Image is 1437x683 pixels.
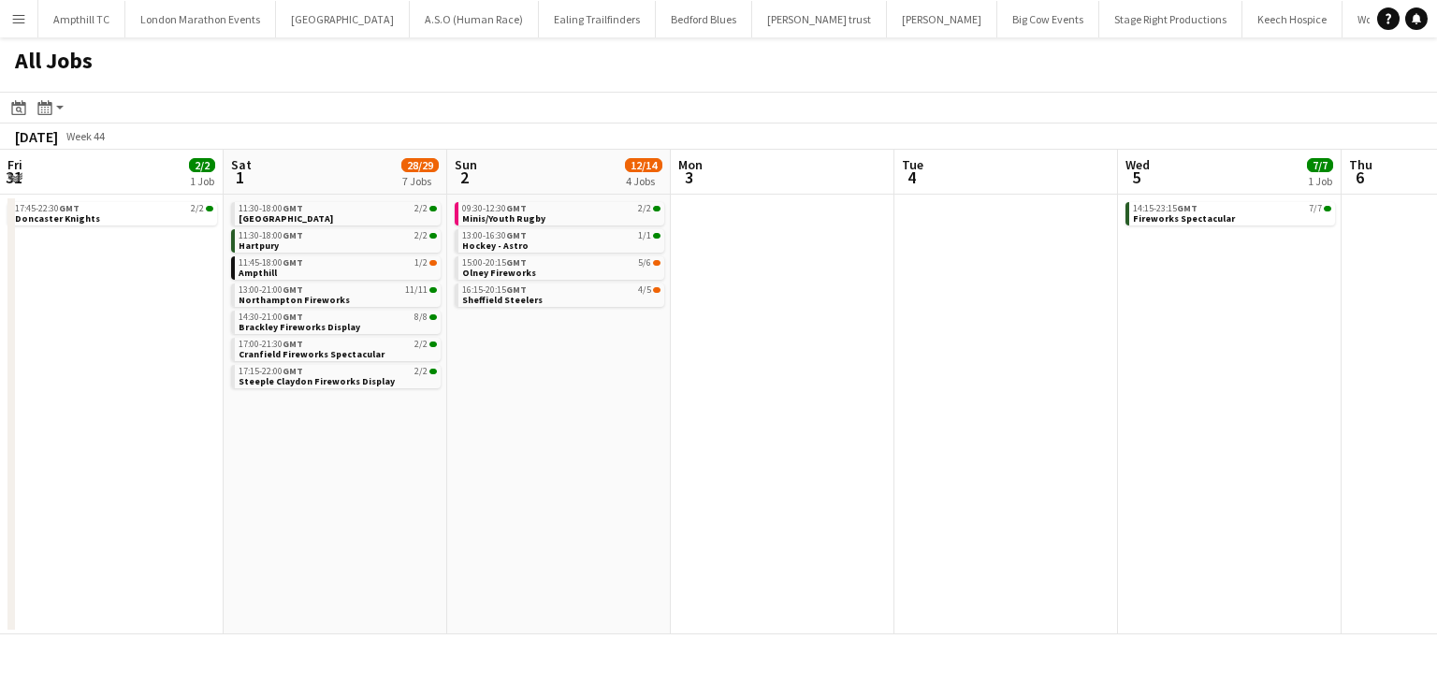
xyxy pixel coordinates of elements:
[276,1,410,37] button: [GEOGRAPHIC_DATA]
[462,229,660,251] a: 13:00-16:30GMT1/1Hockey - Astro
[239,294,350,306] span: Northampton Fireworks
[239,311,437,332] a: 14:30-21:00GMT8/8Brackley Fireworks Display
[125,1,276,37] button: London Marathon Events
[239,321,360,333] span: Brackley Fireworks Display
[506,283,527,296] span: GMT
[239,202,437,224] a: 11:30-18:00GMT2/2[GEOGRAPHIC_DATA]
[462,283,660,305] a: 16:15-20:15GMT4/5Sheffield Steelers
[462,256,660,278] a: 15:00-20:15GMT5/6Olney Fireworks
[239,338,437,359] a: 17:00-21:30GMT2/2Cranfield Fireworks Spectacular
[462,285,527,295] span: 16:15-20:15
[414,367,428,376] span: 2/2
[38,1,125,37] button: Ampthill TC
[638,231,651,240] span: 1/1
[231,229,441,256] div: 11:30-18:00GMT2/2Hartpury
[239,285,303,295] span: 13:00-21:00
[429,206,437,211] span: 2/2
[7,202,217,229] div: 17:45-22:30GMT2/2Doncaster Knights
[15,202,213,224] a: 17:45-22:30GMT2/2Doncaster Knights
[402,174,438,188] div: 7 Jobs
[429,341,437,347] span: 2/2
[997,1,1099,37] button: Big Cow Events
[15,212,100,225] span: Doncaster Knights
[414,340,428,349] span: 2/2
[1125,202,1335,229] div: 14:15-23:15GMT7/7Fireworks Spectacular
[283,283,303,296] span: GMT
[239,256,437,278] a: 11:45-18:00GMT1/2Ampthill
[239,340,303,349] span: 17:00-21:30
[638,204,651,213] span: 2/2
[1349,156,1372,173] span: Thu
[656,1,752,37] button: Bedford Blues
[239,231,303,240] span: 11:30-18:00
[653,260,660,266] span: 5/6
[1308,174,1332,188] div: 1 Job
[455,156,477,173] span: Sun
[239,267,277,279] span: Ampthill
[462,258,527,268] span: 15:00-20:15
[401,158,439,172] span: 28/29
[5,167,22,188] span: 31
[414,231,428,240] span: 2/2
[902,156,923,173] span: Tue
[678,156,703,173] span: Mon
[283,229,303,241] span: GMT
[462,204,527,213] span: 09:30-12:30
[462,231,527,240] span: 13:00-16:30
[231,338,441,365] div: 17:00-21:30GMT2/2Cranfield Fireworks Spectacular
[239,365,437,386] a: 17:15-22:00GMT2/2Steeple Claydon Fireworks Display
[239,204,303,213] span: 11:30-18:00
[638,285,651,295] span: 4/5
[7,156,22,173] span: Fri
[190,174,214,188] div: 1 Job
[231,365,441,392] div: 17:15-22:00GMT2/2Steeple Claydon Fireworks Display
[231,283,441,311] div: 13:00-21:00GMT11/11Northampton Fireworks
[239,283,437,305] a: 13:00-21:00GMT11/11Northampton Fireworks
[239,367,303,376] span: 17:15-22:00
[414,312,428,322] span: 8/8
[506,202,527,214] span: GMT
[239,258,303,268] span: 11:45-18:00
[899,167,923,188] span: 4
[1346,167,1372,188] span: 6
[455,229,664,256] div: 13:00-16:30GMT1/1Hockey - Astro
[231,202,441,229] div: 11:30-18:00GMT2/2[GEOGRAPHIC_DATA]
[455,202,664,229] div: 09:30-12:30GMT2/2Minis/Youth Rugby
[405,285,428,295] span: 11/11
[231,156,252,173] span: Sat
[539,1,656,37] button: Ealing Trailfinders
[506,229,527,241] span: GMT
[506,256,527,269] span: GMT
[231,256,441,283] div: 11:45-18:00GMT1/2Ampthill
[1133,204,1197,213] span: 14:15-23:15
[653,287,660,293] span: 4/5
[239,240,279,252] span: Hartpury
[1125,156,1150,173] span: Wed
[1343,1,1418,37] button: Wolf Runs
[887,1,997,37] button: [PERSON_NAME]
[429,260,437,266] span: 1/2
[462,240,529,252] span: Hockey - Astro
[626,174,661,188] div: 4 Jobs
[283,365,303,377] span: GMT
[429,233,437,239] span: 2/2
[452,167,477,188] span: 2
[653,233,660,239] span: 1/1
[228,167,252,188] span: 1
[455,283,664,311] div: 16:15-20:15GMT4/5Sheffield Steelers
[1242,1,1343,37] button: Keech Hospice
[283,338,303,350] span: GMT
[462,294,543,306] span: Sheffield Steelers
[1307,158,1333,172] span: 7/7
[15,127,58,146] div: [DATE]
[625,158,662,172] span: 12/14
[206,206,213,211] span: 2/2
[462,212,545,225] span: Minis/Youth Rugby
[59,202,80,214] span: GMT
[455,256,664,283] div: 15:00-20:15GMT5/6Olney Fireworks
[1309,204,1322,213] span: 7/7
[462,267,536,279] span: Olney Fireworks
[653,206,660,211] span: 2/2
[191,204,204,213] span: 2/2
[429,314,437,320] span: 8/8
